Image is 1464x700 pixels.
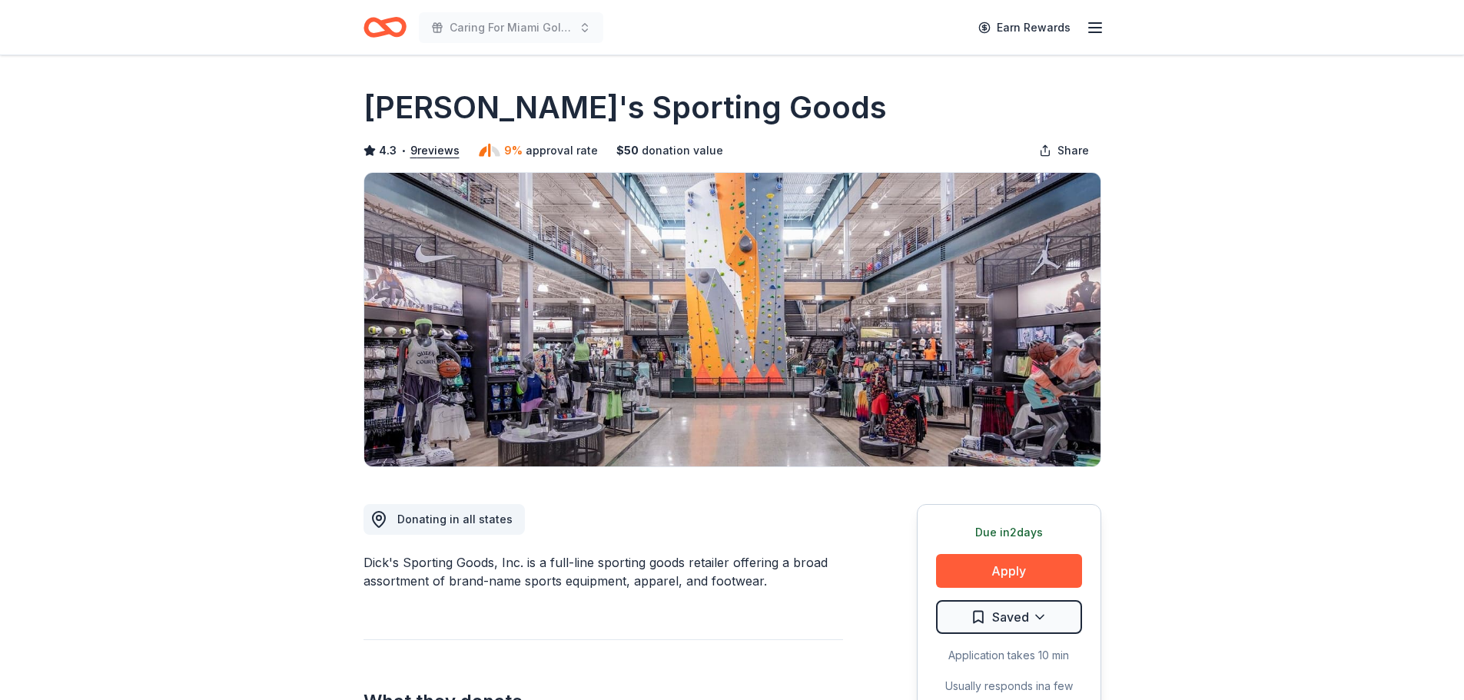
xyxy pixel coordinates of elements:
[992,607,1029,627] span: Saved
[504,141,523,160] span: 9%
[400,144,406,157] span: •
[364,9,407,45] a: Home
[410,141,460,160] button: 9reviews
[642,141,723,160] span: donation value
[364,553,843,590] div: Dick's Sporting Goods, Inc. is a full-line sporting goods retailer offering a broad assortment of...
[450,18,573,37] span: Caring For Miami Golf Tournament
[526,141,598,160] span: approval rate
[397,513,513,526] span: Donating in all states
[936,554,1082,588] button: Apply
[364,86,887,129] h1: [PERSON_NAME]'s Sporting Goods
[936,523,1082,542] div: Due in 2 days
[364,173,1100,466] img: Image for Dick's Sporting Goods
[969,14,1080,41] a: Earn Rewards
[379,141,397,160] span: 4.3
[1057,141,1089,160] span: Share
[419,12,603,43] button: Caring For Miami Golf Tournament
[936,646,1082,665] div: Application takes 10 min
[936,600,1082,634] button: Saved
[1027,135,1101,166] button: Share
[616,141,639,160] span: $ 50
